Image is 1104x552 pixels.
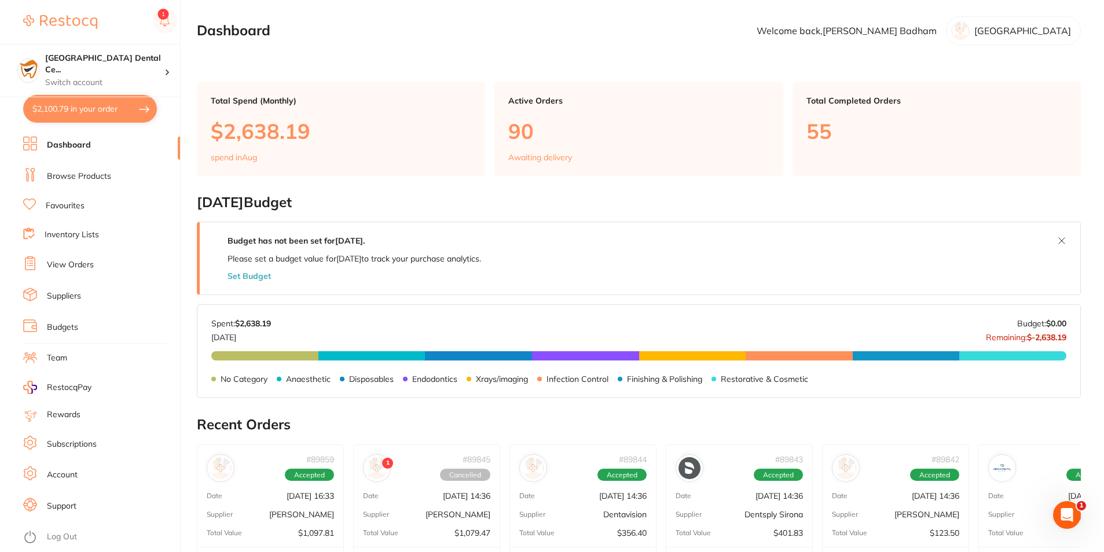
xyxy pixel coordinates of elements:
[197,194,1081,211] h2: [DATE] Budget
[412,374,457,384] p: Endodontics
[45,229,99,241] a: Inventory Lists
[210,457,232,479] img: Henry Schein Halas
[45,77,164,89] p: Switch account
[547,374,608,384] p: Infection Control
[285,469,334,481] span: Accepted
[47,439,97,450] a: Subscriptions
[443,491,490,501] p: [DATE] 14:36
[47,531,77,543] a: Log Out
[832,529,867,537] p: Total Value
[207,529,242,537] p: Total Value
[676,529,711,537] p: Total Value
[986,328,1066,342] p: Remaining:
[211,328,271,342] p: [DATE]
[23,9,97,35] a: Restocq Logo
[676,492,691,500] p: Date
[47,171,111,182] a: Browse Products
[754,469,803,481] span: Accepted
[721,374,808,384] p: Restorative & Cosmetic
[23,381,91,394] a: RestocqPay
[1053,501,1081,529] iframe: Intercom live chat
[678,457,700,479] img: Dentsply Sirona
[1027,332,1066,343] strong: $-2,638.19
[211,319,271,328] p: Spent:
[46,200,85,212] a: Favourites
[306,455,334,464] p: # 89859
[287,491,334,501] p: [DATE] 16:33
[773,528,803,538] p: $401.83
[627,374,702,384] p: Finishing & Polishing
[988,529,1024,537] p: Total Value
[298,528,334,538] p: $1,097.81
[676,510,702,518] p: Supplier
[23,95,157,123] button: $2,100.79 in your order
[494,82,783,176] a: Active Orders90Awaiting delivery
[757,25,937,36] p: Welcome back, [PERSON_NAME] Badham
[931,455,959,464] p: # 89842
[47,501,76,512] a: Support
[988,492,1004,500] p: Date
[23,528,177,547] button: Log Out
[349,374,394,384] p: Disposables
[894,510,959,519] p: [PERSON_NAME]
[47,382,91,393] span: RestocqPay
[832,510,858,518] p: Supplier
[47,139,91,151] a: Dashboard
[211,153,257,162] p: spend in Aug
[197,417,1081,433] h2: Recent Orders
[1077,501,1086,510] span: 1
[382,458,393,469] span: 1
[519,529,555,537] p: Total Value
[228,254,481,263] p: Please set a budget value for [DATE] to track your purchase analytics.
[775,455,803,464] p: # 89843
[363,529,398,537] p: Total Value
[197,23,270,39] h2: Dashboard
[508,96,769,105] p: Active Orders
[991,457,1013,479] img: Origin Dental
[519,492,535,500] p: Date
[440,469,490,481] span: Cancelled
[912,491,959,501] p: [DATE] 14:36
[23,381,37,394] img: RestocqPay
[23,15,97,29] img: Restocq Logo
[47,259,94,271] a: View Orders
[463,455,490,464] p: # 89845
[197,82,485,176] a: Total Spend (Monthly)$2,638.19spend inAug
[207,510,233,518] p: Supplier
[508,153,572,162] p: Awaiting delivery
[476,374,528,384] p: Xrays/imaging
[619,455,647,464] p: # 89844
[47,469,78,481] a: Account
[1017,319,1066,328] p: Budget:
[47,409,80,421] a: Rewards
[835,457,857,479] img: Adam Dental
[235,318,271,329] strong: $2,638.19
[454,528,490,538] p: $1,079.47
[47,290,81,302] a: Suppliers
[47,322,78,333] a: Budgets
[930,528,959,538] p: $123.50
[211,119,471,143] p: $2,638.19
[207,492,222,500] p: Date
[228,271,271,281] button: Set Budget
[269,510,334,519] p: [PERSON_NAME]
[228,235,365,246] strong: Budget has not been set for [DATE] .
[974,25,1071,36] p: [GEOGRAPHIC_DATA]
[599,491,647,501] p: [DATE] 14:36
[286,374,331,384] p: Anaesthetic
[47,352,67,364] a: Team
[597,469,647,481] span: Accepted
[363,510,389,518] p: Supplier
[806,96,1067,105] p: Total Completed Orders
[755,491,803,501] p: [DATE] 14:36
[910,469,959,481] span: Accepted
[363,492,379,500] p: Date
[211,96,471,105] p: Total Spend (Monthly)
[744,510,803,519] p: Dentsply Sirona
[988,510,1014,518] p: Supplier
[603,510,647,519] p: Dentavision
[519,510,545,518] p: Supplier
[832,492,848,500] p: Date
[366,457,388,479] img: Henry Schein Halas
[617,528,647,538] p: $356.40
